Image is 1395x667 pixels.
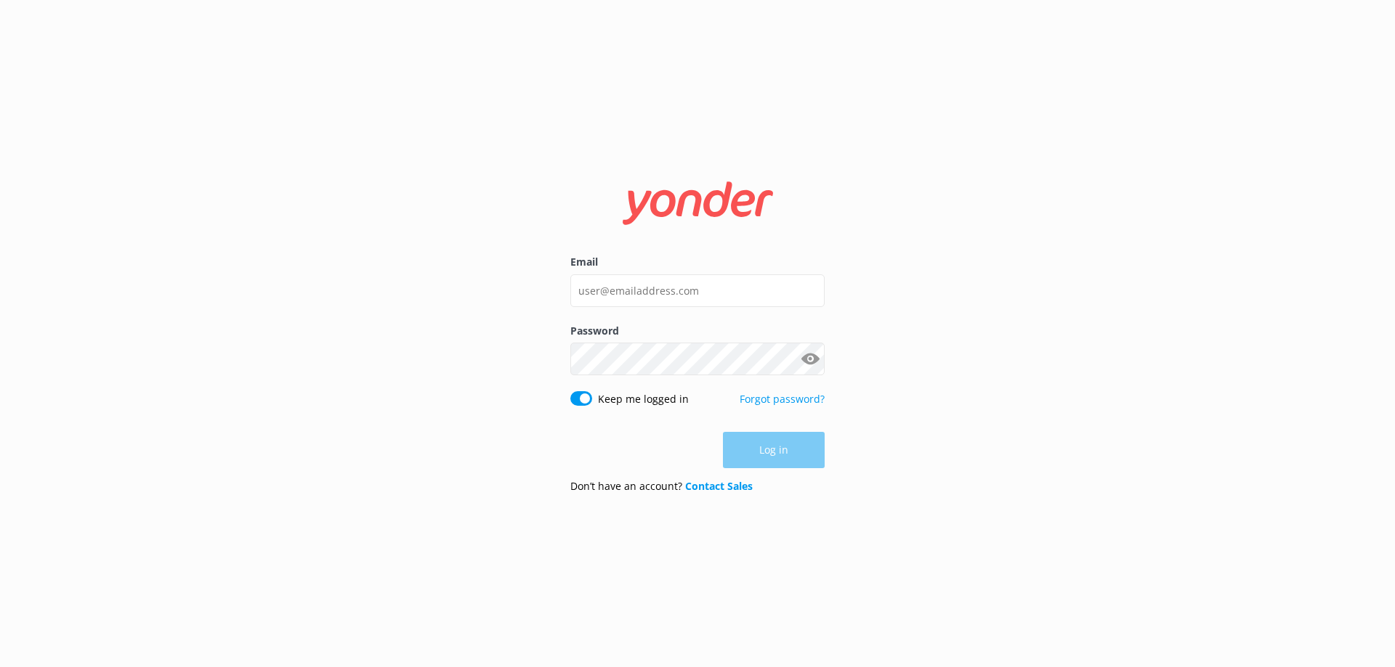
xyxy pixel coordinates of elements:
[570,478,753,494] p: Don’t have an account?
[570,274,825,307] input: user@emailaddress.com
[685,479,753,493] a: Contact Sales
[570,254,825,270] label: Email
[570,323,825,339] label: Password
[598,391,689,407] label: Keep me logged in
[796,345,825,374] button: Show password
[740,392,825,406] a: Forgot password?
